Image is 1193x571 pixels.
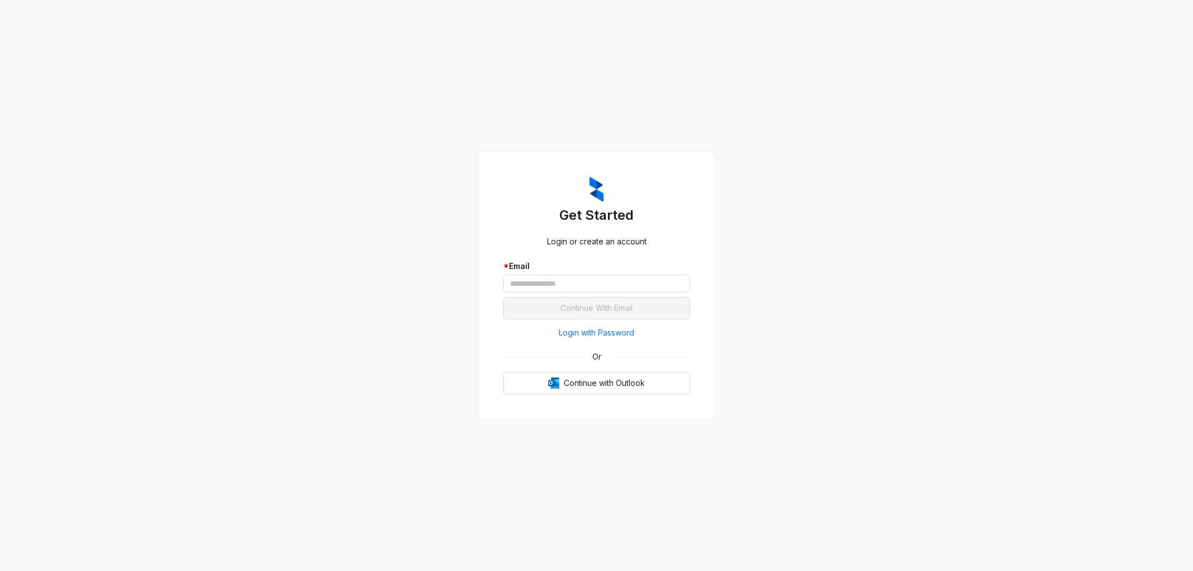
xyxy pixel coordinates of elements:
span: Login with Password [559,327,634,339]
img: Outlook [548,377,559,389]
button: OutlookContinue with Outlook [503,372,690,394]
button: Continue With Email [503,297,690,319]
img: ZumaIcon [590,177,603,202]
span: Continue with Outlook [564,377,645,389]
h3: Get Started [503,206,690,224]
button: Login with Password [503,324,690,342]
div: Email [503,260,690,272]
span: Or [584,351,609,363]
div: Login or create an account [503,235,690,248]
